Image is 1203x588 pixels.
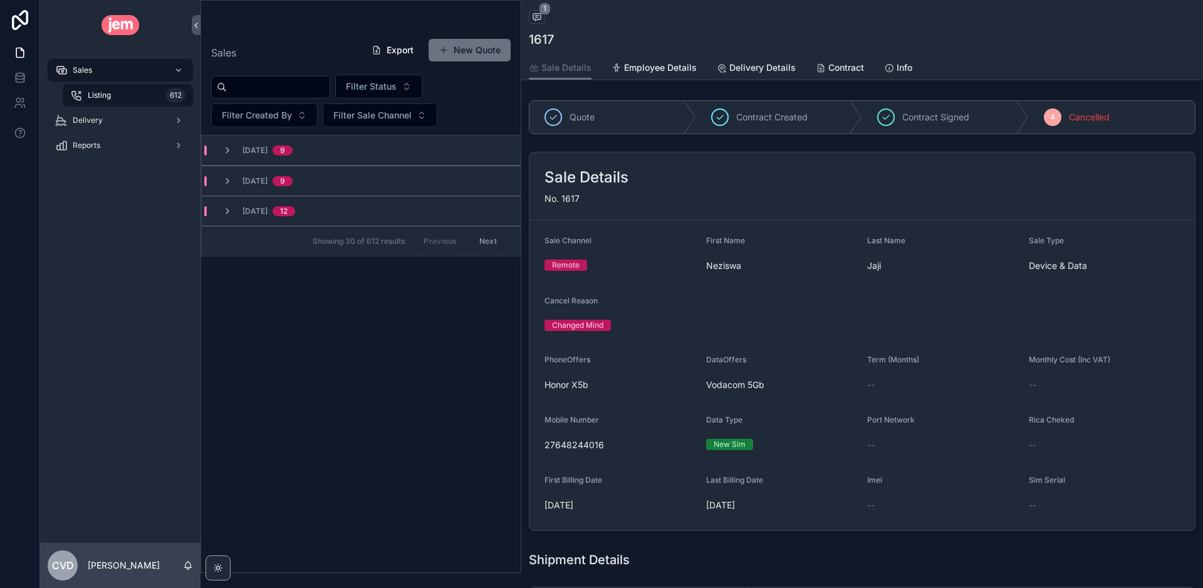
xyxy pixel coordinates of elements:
a: Delivery [48,109,193,132]
div: Remote [552,260,580,271]
span: Mobile Number [544,415,599,424]
span: [DATE] [544,499,696,512]
span: Employee Details [624,61,697,74]
span: 27648244016 [544,439,696,451]
span: 4 [1050,112,1055,122]
a: Sales [48,59,193,81]
a: Employee Details [612,56,697,81]
span: Filter Status [346,80,397,93]
span: 1 [539,3,551,15]
span: Filter Sale Channel [333,109,412,122]
span: Rica Cheked [1029,415,1074,424]
span: Info [897,61,912,74]
button: Export [362,39,424,61]
span: Honor X5b [544,379,588,391]
span: [DATE] [242,176,268,186]
div: 9 [280,176,285,186]
a: Sale Details [529,56,591,80]
button: New Quote [429,39,511,61]
span: No. 1617 [544,193,580,204]
div: New Sim [714,439,746,450]
span: Sale Type [1029,236,1064,245]
span: First Billing Date [544,475,602,485]
h1: 1617 [529,31,554,48]
span: Contract [828,61,864,74]
span: -- [1029,379,1036,391]
span: Cancel Reason [544,296,598,305]
p: [PERSON_NAME] [88,559,160,572]
span: Port Network [867,415,915,424]
span: Cancelled [1069,111,1110,123]
span: Listing [88,90,111,100]
span: DataOffers [706,355,746,364]
button: Select Button [211,103,318,127]
span: Filter Created By [222,109,292,122]
span: -- [867,499,875,512]
span: Monthly Cost (Inc VAT) [1029,355,1110,364]
img: App logo [102,15,140,35]
h1: Shipment Details [529,551,630,569]
div: scrollable content [40,50,200,173]
span: Contract Signed [902,111,969,123]
span: Showing 30 of 612 results [313,236,405,246]
div: 612 [166,88,185,103]
div: 12 [280,206,288,216]
span: Sales [211,45,236,60]
button: 1 [529,10,545,26]
span: Sale Details [541,61,591,74]
span: Contract Created [736,111,808,123]
span: PhoneOffers [544,355,590,364]
a: Reports [48,134,193,157]
span: Jaji [867,260,1019,272]
button: Next [471,231,506,251]
span: Sales [73,65,92,75]
span: Delivery Details [729,61,796,74]
span: First Name [706,236,745,245]
a: Listing612 [63,84,193,107]
span: Term (Months) [867,355,919,364]
span: Data Type [706,415,742,424]
h2: Sale Details [544,167,628,187]
div: Changed Mind [552,320,603,331]
span: -- [1029,439,1036,451]
a: Info [884,56,912,81]
a: Delivery Details [717,56,796,81]
span: -- [867,379,875,391]
span: Neziswa [706,260,858,272]
span: [DATE] [242,145,268,155]
span: Last Billing Date [706,475,763,485]
div: 9 [280,145,285,155]
span: -- [867,439,875,451]
span: [DATE] [242,206,268,216]
span: Vodacom 5Gb [706,379,764,391]
a: Contract [816,56,864,81]
span: Delivery [73,115,103,125]
button: Select Button [323,103,437,127]
span: Sale Channel [544,236,591,245]
span: Quote [570,111,595,123]
span: Reports [73,140,100,150]
span: Sim Serial [1029,475,1065,485]
span: [DATE] [706,499,858,512]
span: Cvd [52,558,74,573]
span: Device & Data [1029,260,1180,272]
span: Last Name [867,236,905,245]
span: Imei [867,475,882,485]
button: Select Button [335,75,422,98]
span: -- [1029,499,1036,512]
